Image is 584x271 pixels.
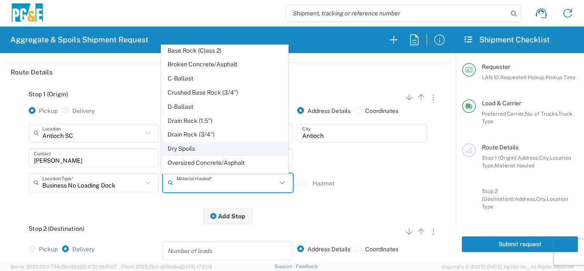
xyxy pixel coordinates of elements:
[274,264,296,269] a: Support
[546,74,575,80] span: Pickup Time
[162,86,287,99] span: Crushed Base Rock (3/4")
[355,107,398,115] label: Coordinates
[297,107,351,115] label: Address Details
[11,68,53,77] h2: Route Details
[500,74,546,80] span: Requested Pickup,
[515,196,536,202] span: Address,
[296,264,318,269] a: Feedback
[539,155,550,161] span: City,
[162,170,287,184] span: Palletized EZ Street
[313,179,334,187] label: Hazmat
[482,144,519,151] span: Route Details
[121,264,212,269] span: Client: 2025.20.0-e640dba
[203,208,253,224] button: Add Stop
[463,35,550,45] h2: Shipment Checklist
[482,100,521,107] span: Load & Carrier
[10,35,148,45] h2: Aggregate & Spoils Shipment Request
[518,155,539,161] span: Address,
[482,110,525,117] span: Preferred Carrier,
[525,110,558,117] span: No. of Trucks,
[162,58,287,71] span: Broken Concrete/Asphalt
[180,264,212,269] span: [DATE] 17:21:12
[297,245,351,253] label: Address Details
[286,5,508,21] input: Shipment, tracking or reference number
[29,225,84,232] span: Stop 2 (Destination)
[162,72,287,85] span: C-Ballast
[10,264,117,269] span: Server: 2025.20.0-734e5bc92d9
[162,44,287,57] span: Base Rock (Class 2)
[83,264,117,269] span: [DATE] 09:51:07
[162,156,287,170] span: Oversized Concrete/Asphalt
[462,236,578,252] button: Submit request
[482,155,518,161] span: Stop 1 (Origin):
[536,196,547,202] span: City,
[482,188,515,202] span: Stop 2 (Destination):
[482,63,510,70] span: Requester
[162,128,287,141] span: Drain Rock (3/4")
[482,74,500,80] span: LAN ID,
[162,114,287,128] span: Drain Rock (1.5")
[29,91,68,98] span: Stop 1 (Origin)
[162,100,287,113] span: D-Ballast
[495,162,534,169] span: Material Hauled
[442,263,574,271] span: Copyright © [DATE]-[DATE] Agistix Inc., All Rights Reserved
[10,3,44,24] img: pge
[355,245,398,253] label: Coordinates
[162,142,287,155] span: Dry Spoils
